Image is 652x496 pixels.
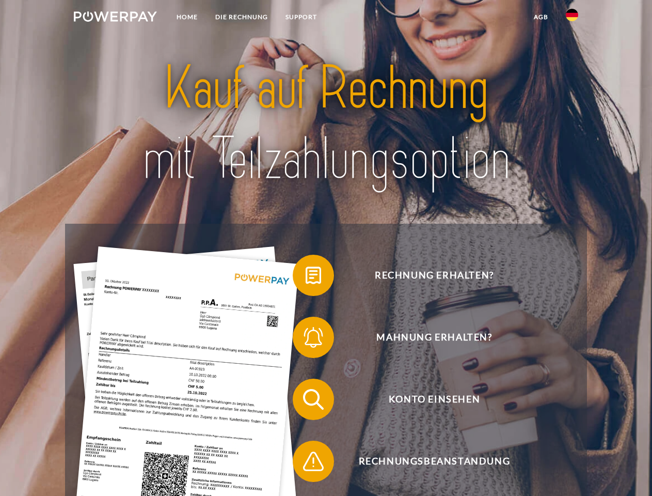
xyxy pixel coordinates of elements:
img: de [566,9,578,21]
img: qb_bell.svg [300,324,326,350]
img: qb_warning.svg [300,448,326,474]
img: logo-powerpay-white.svg [74,11,157,22]
img: qb_bill.svg [300,262,326,288]
img: title-powerpay_de.svg [99,50,553,198]
a: DIE RECHNUNG [206,8,277,26]
button: Rechnung erhalten? [293,255,561,296]
img: qb_search.svg [300,386,326,412]
a: Home [168,8,206,26]
span: Rechnung erhalten? [308,255,561,296]
span: Rechnungsbeanstandung [308,441,561,482]
span: Konto einsehen [308,379,561,420]
span: Mahnung erhalten? [308,317,561,358]
button: Rechnungsbeanstandung [293,441,561,482]
button: Konto einsehen [293,379,561,420]
a: agb [525,8,557,26]
button: Mahnung erhalten? [293,317,561,358]
a: SUPPORT [277,8,326,26]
